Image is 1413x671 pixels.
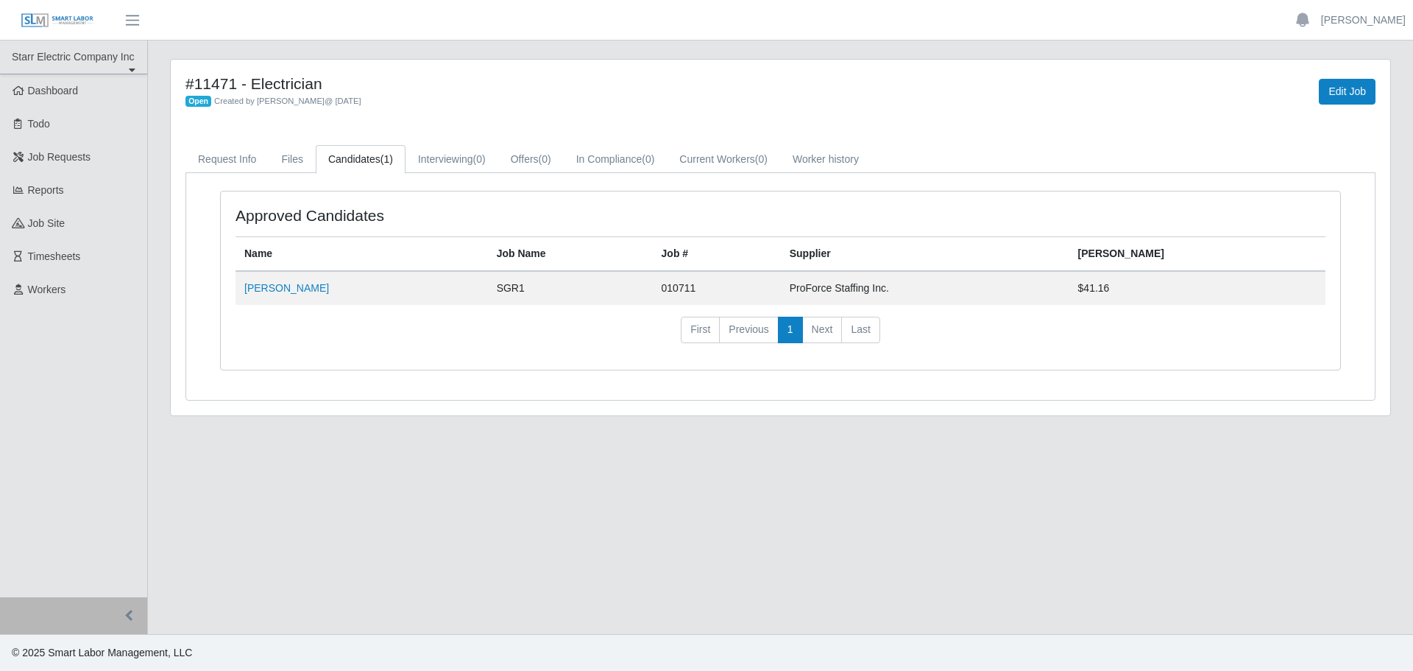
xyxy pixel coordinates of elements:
a: Worker history [780,145,871,174]
a: Offers [498,145,564,174]
th: Job # [653,237,781,272]
span: (1) [380,153,393,165]
a: Current Workers [667,145,780,174]
th: [PERSON_NAME] [1069,237,1325,272]
nav: pagination [235,317,1325,355]
a: Edit Job [1319,79,1375,105]
a: In Compliance [564,145,667,174]
span: Reports [28,184,64,196]
h4: Approved Candidates [235,206,677,225]
span: (0) [755,153,768,165]
img: SLM Logo [21,13,94,29]
th: Supplier [781,237,1069,272]
td: 010711 [653,271,781,305]
td: SGR1 [488,271,653,305]
span: (0) [539,153,551,165]
a: [PERSON_NAME] [1321,13,1406,28]
span: (0) [473,153,486,165]
span: Created by [PERSON_NAME] @ [DATE] [214,96,361,105]
span: Dashboard [28,85,79,96]
span: Workers [28,284,66,295]
span: Timesheets [28,250,81,262]
a: Interviewing [406,145,498,174]
a: Candidates [316,145,406,174]
th: Job Name [488,237,653,272]
span: Todo [28,118,50,130]
a: 1 [778,317,803,343]
td: $41.16 [1069,271,1325,305]
a: [PERSON_NAME] [244,282,329,294]
th: Name [235,237,488,272]
h4: #11471 - Electrician [185,74,871,93]
span: job site [28,217,65,229]
span: Job Requests [28,151,91,163]
span: Open [185,96,211,108]
a: Files [269,145,316,174]
td: ProForce Staffing Inc. [781,271,1069,305]
span: (0) [642,153,654,165]
a: Request Info [185,145,269,174]
span: © 2025 Smart Labor Management, LLC [12,647,192,658]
